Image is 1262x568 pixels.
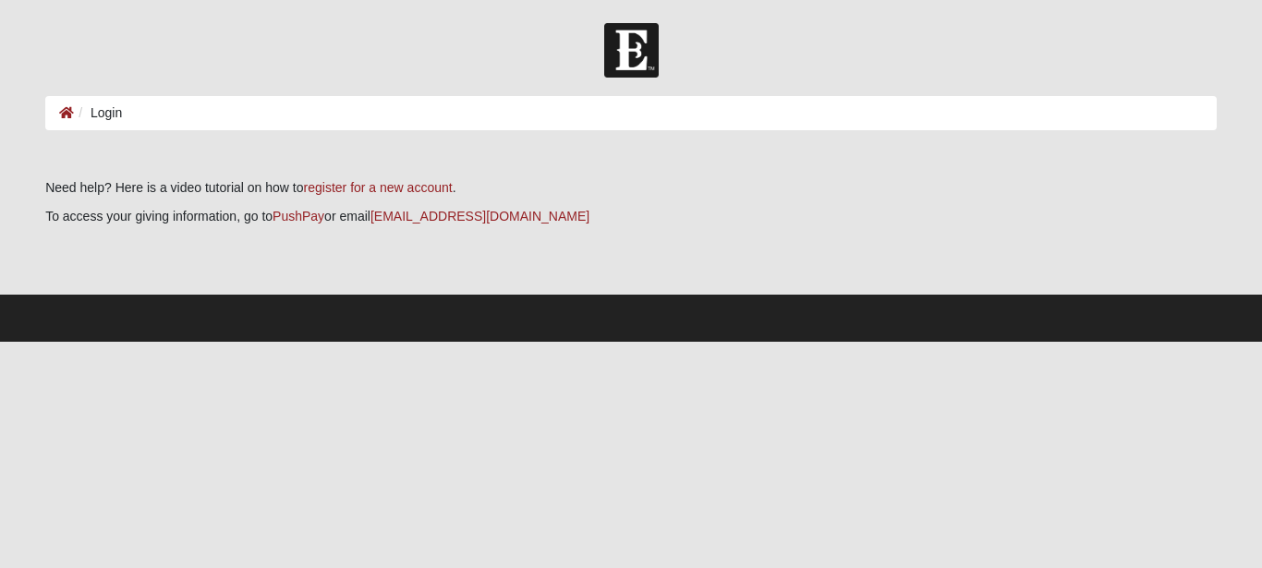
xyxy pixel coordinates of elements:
[45,207,1217,226] p: To access your giving information, go to or email
[45,178,1217,198] p: Need help? Here is a video tutorial on how to .
[273,209,324,224] a: PushPay
[74,103,122,123] li: Login
[604,23,659,78] img: Church of Eleven22 Logo
[304,180,453,195] a: register for a new account
[370,209,589,224] a: [EMAIL_ADDRESS][DOMAIN_NAME]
